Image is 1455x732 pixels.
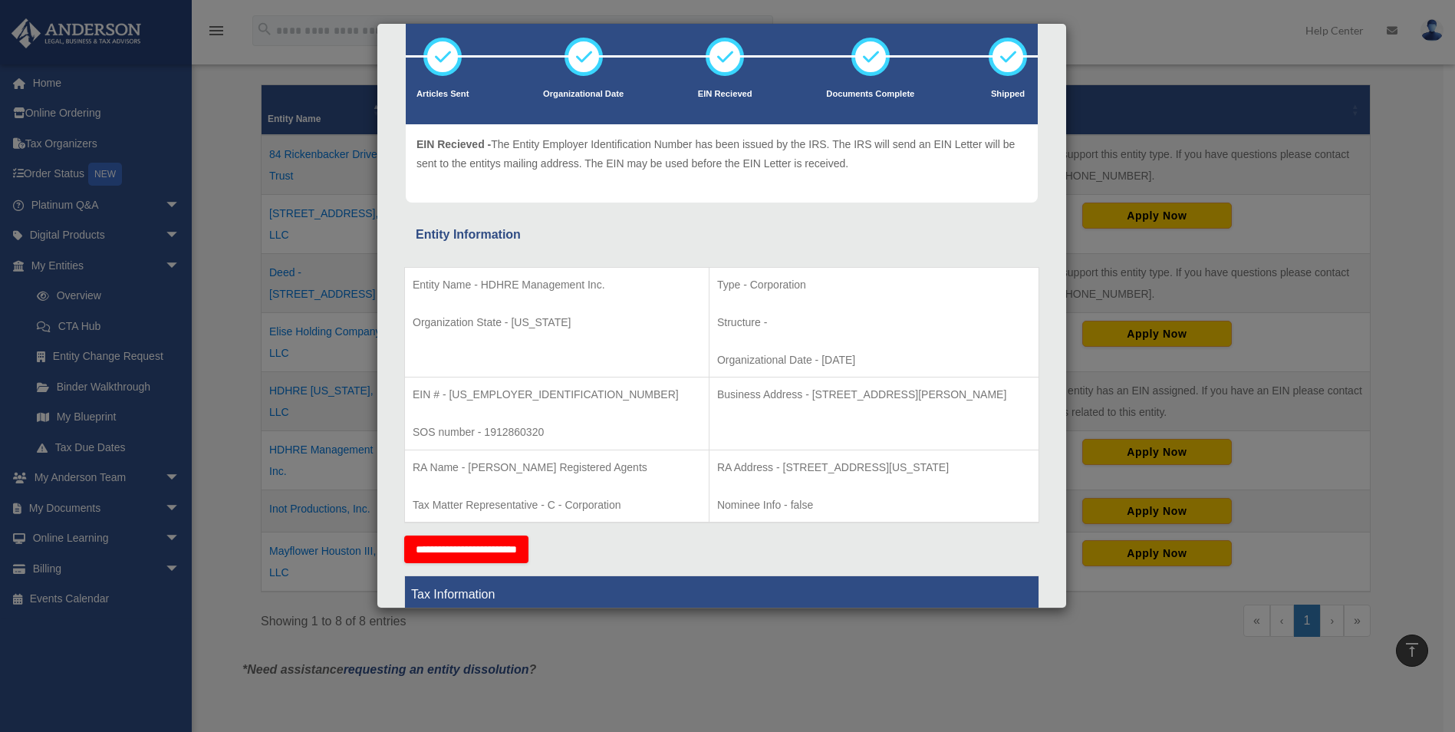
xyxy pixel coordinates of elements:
[717,351,1031,370] p: Organizational Date - [DATE]
[416,87,469,102] p: Articles Sent
[543,87,624,102] p: Organizational Date
[416,224,1028,246] div: Entity Information
[717,385,1031,404] p: Business Address - [STREET_ADDRESS][PERSON_NAME]
[717,496,1031,515] p: Nominee Info - false
[413,313,701,332] p: Organization State - [US_STATE]
[413,275,701,295] p: Entity Name - HDHRE Management Inc.
[416,135,1027,173] p: The Entity Employer Identification Number has been issued by the IRS. The IRS will send an EIN Le...
[405,576,1039,614] th: Tax Information
[989,87,1027,102] p: Shipped
[413,423,701,442] p: SOS number - 1912860320
[698,87,752,102] p: EIN Recieved
[717,313,1031,332] p: Structure -
[413,385,701,404] p: EIN # - [US_EMPLOYER_IDENTIFICATION_NUMBER]
[413,496,701,515] p: Tax Matter Representative - C - Corporation
[413,458,701,477] p: RA Name - [PERSON_NAME] Registered Agents
[826,87,914,102] p: Documents Complete
[717,275,1031,295] p: Type - Corporation
[717,458,1031,477] p: RA Address - [STREET_ADDRESS][US_STATE]
[416,138,491,150] span: EIN Recieved -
